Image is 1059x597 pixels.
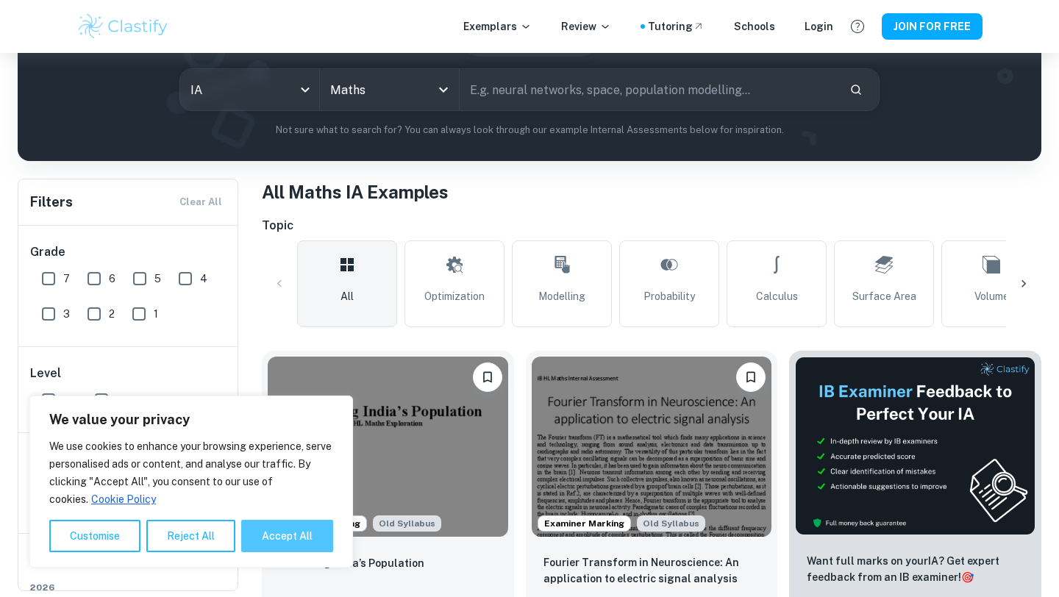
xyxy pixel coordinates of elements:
button: Accept All [241,520,333,552]
p: Exemplars [463,18,532,35]
a: Cookie Policy [90,493,157,506]
p: We use cookies to enhance your browsing experience, serve personalised ads or content, and analys... [49,437,333,508]
p: We value your privacy [49,411,333,429]
button: Search [844,77,869,102]
div: IA [180,69,319,110]
button: Customise [49,520,140,552]
span: Old Syllabus [637,515,705,532]
span: 3 [63,306,70,322]
button: Reject All [146,520,235,552]
button: Please log in to bookmark exemplars [473,362,502,392]
p: Want full marks on your IA ? Get expert feedback from an IB examiner! [807,553,1024,585]
div: Although this IA is written for the old math syllabus (last exam in November 2020), the current I... [637,515,705,532]
button: Please log in to bookmark exemplars [736,362,766,392]
img: Maths IA example thumbnail: Fourier Transform in Neuroscience: An ap [532,357,772,537]
span: Calculus [756,288,798,304]
span: Examiner Marking [538,517,630,530]
h6: Topic [262,217,1041,235]
span: 7 [63,271,70,287]
span: 🎯 [961,571,974,583]
span: Optimization [424,288,485,304]
button: JOIN FOR FREE [882,13,983,40]
div: We value your privacy [29,396,353,568]
span: 1 [154,306,158,322]
img: Clastify logo [76,12,170,41]
span: All [340,288,354,304]
span: Probability [643,288,695,304]
span: 2026 [30,581,227,594]
p: Review [561,18,611,35]
button: Open [433,79,454,100]
img: Maths IA example thumbnail: Modelling India’s Population [268,357,508,537]
p: Fourier Transform in Neuroscience: An application to electric signal analysis [543,554,760,587]
input: E.g. neural networks, space, population modelling... [460,69,838,110]
button: Help and Feedback [845,14,870,39]
span: Modelling [538,288,585,304]
span: Volume [974,288,1009,304]
span: 5 [154,271,161,287]
p: Not sure what to search for? You can always look through our example Internal Assessments below f... [29,123,1030,137]
span: SL [116,392,129,408]
a: Login [805,18,833,35]
h6: Filters [30,192,73,212]
div: Although this IA is written for the old math syllabus (last exam in November 2020), the current I... [373,515,441,532]
a: Tutoring [648,18,705,35]
h6: Level [30,365,227,382]
h6: Grade [30,243,227,261]
span: 4 [200,271,207,287]
img: Thumbnail [795,357,1035,535]
span: 2 [109,306,115,322]
span: Surface Area [852,288,916,304]
span: 6 [109,271,115,287]
span: HL [63,392,77,408]
span: Old Syllabus [373,515,441,532]
h1: All Maths IA Examples [262,179,1041,205]
a: Schools [734,18,775,35]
